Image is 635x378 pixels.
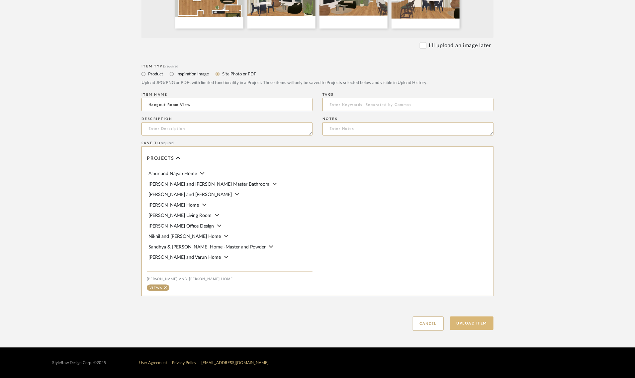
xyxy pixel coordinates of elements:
[176,70,209,78] label: Inspiration Image
[139,361,167,365] a: User Agreement
[141,80,494,86] div: Upload JPG/PNG or PDFs with limited functionality in a Project. These items will only be saved to...
[148,192,232,197] span: [PERSON_NAME] and [PERSON_NAME]
[149,286,162,290] div: Views
[429,42,491,49] label: I'll upload an image later
[148,234,221,239] span: Nikhil and [PERSON_NAME] Home
[166,65,179,68] span: required
[413,317,444,331] button: Cancel
[141,98,313,111] input: Enter Name
[222,70,256,78] label: Site Photo or PDF
[161,142,174,145] span: required
[201,361,269,365] a: [EMAIL_ADDRESS][DOMAIN_NAME]
[322,98,494,111] input: Enter Keywords, Separated by Commas
[148,203,199,208] span: [PERSON_NAME] Home
[450,317,494,330] button: Upload Item
[147,156,174,161] span: Projects
[141,117,313,121] div: Description
[141,70,494,78] mat-radio-group: Select item type
[322,93,494,97] div: Tags
[147,70,163,78] label: Product
[148,224,214,229] span: [PERSON_NAME] Office Design
[148,255,221,260] span: [PERSON_NAME] and Varun Home
[141,64,494,68] div: Item Type
[148,182,269,187] span: [PERSON_NAME] and [PERSON_NAME] Master Bathroom
[141,93,313,97] div: Item name
[148,171,197,176] span: Alnur and Nayab Home
[322,117,494,121] div: Notes
[148,245,266,249] span: Sandhya & [PERSON_NAME] Home -Master and Powder
[52,360,106,365] div: StyleRow Design Corp. ©2025
[172,361,196,365] a: Privacy Policy
[147,277,313,281] div: [PERSON_NAME] and [PERSON_NAME] Home
[148,213,212,218] span: [PERSON_NAME] Living Room
[141,141,494,145] div: Save To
